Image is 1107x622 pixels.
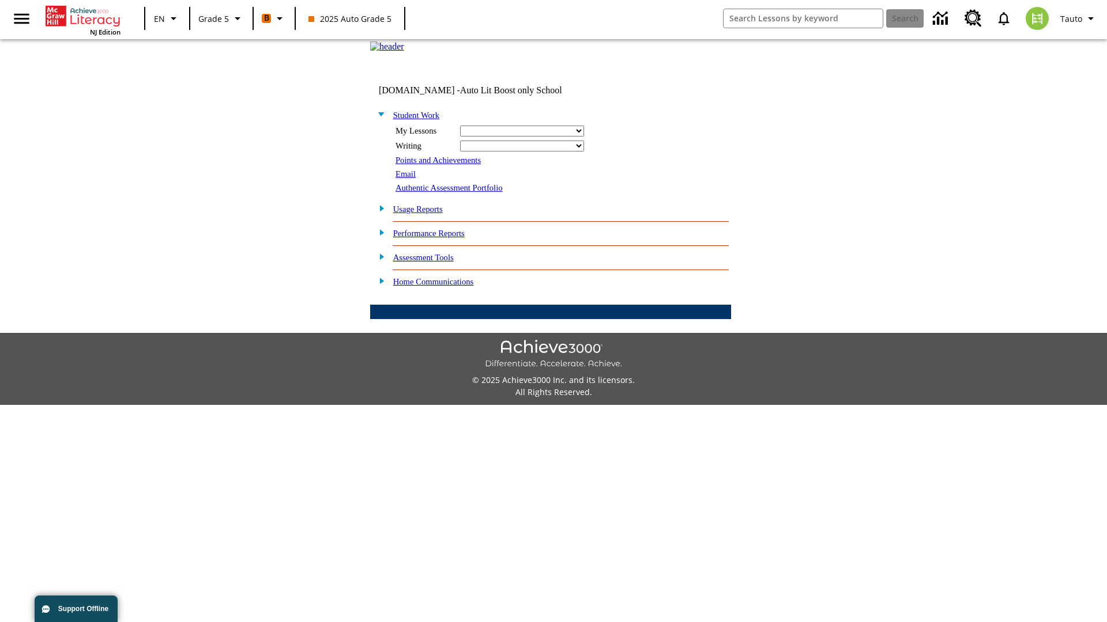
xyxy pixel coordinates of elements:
img: plus.gif [373,275,385,286]
a: Home Communications [393,277,474,286]
div: Writing [396,141,453,151]
a: Email [396,169,416,179]
span: NJ Edition [90,28,121,36]
a: Performance Reports [393,229,465,238]
nobr: Auto Lit Boost only School [460,85,562,95]
img: avatar image [1026,7,1049,30]
a: Points and Achievements [396,155,481,165]
img: minus.gif [373,109,385,119]
a: Resource Center, Will open in new tab [958,3,989,34]
span: Tauto [1060,13,1082,25]
button: Select a new avatar [1019,3,1056,33]
img: plus.gif [373,251,385,261]
img: header [370,41,404,52]
a: Notifications [989,3,1019,33]
input: search field [724,9,883,28]
div: My Lessons [396,126,453,136]
span: EN [154,13,165,25]
span: Support Offline [58,605,108,613]
a: Usage Reports [393,204,443,214]
img: plus.gif [373,203,385,213]
a: Data Center [926,3,958,35]
button: Support Offline [35,596,118,622]
button: Language: EN, Select a language [149,8,186,29]
a: Authentic Assessment Portfolio [396,183,503,192]
span: B [264,11,269,25]
img: plus.gif [373,227,385,237]
div: Home [46,3,121,36]
img: Achieve3000 Differentiate Accelerate Achieve [485,340,622,369]
button: Grade: Grade 5, Select a grade [194,8,249,29]
button: Open side menu [5,2,39,36]
td: [DOMAIN_NAME] - [379,85,591,96]
span: Grade 5 [198,13,229,25]
a: Student Work [393,111,439,120]
button: Profile/Settings [1056,8,1102,29]
a: Assessment Tools [393,253,454,262]
span: 2025 Auto Grade 5 [308,13,391,25]
button: Boost Class color is orange. Change class color [257,8,291,29]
